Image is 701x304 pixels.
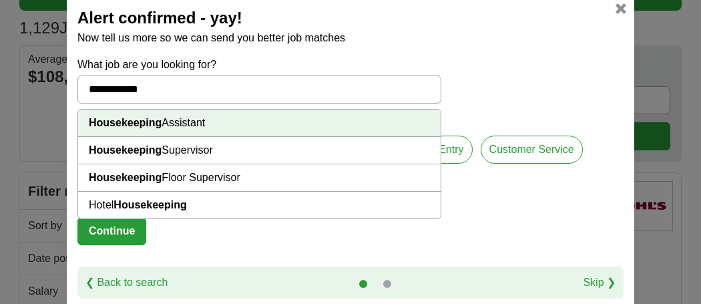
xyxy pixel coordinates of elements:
[89,172,162,183] strong: Housekeeping
[78,164,441,192] li: Floor Supervisor
[78,137,441,164] li: Supervisor
[77,30,624,46] p: Now tell us more so we can send you better job matches
[85,275,168,291] a: ❮ Back to search
[78,110,441,137] li: Assistant
[77,57,441,73] label: What job are you looking for?
[77,6,624,30] h2: Alert confirmed - yay!
[481,136,583,164] label: Customer Service
[113,199,186,210] strong: Housekeeping
[78,192,441,218] li: Hotel
[77,217,146,245] button: Continue
[583,275,616,291] a: Skip ❯
[89,117,162,128] strong: Housekeeping
[89,144,162,156] strong: Housekeeping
